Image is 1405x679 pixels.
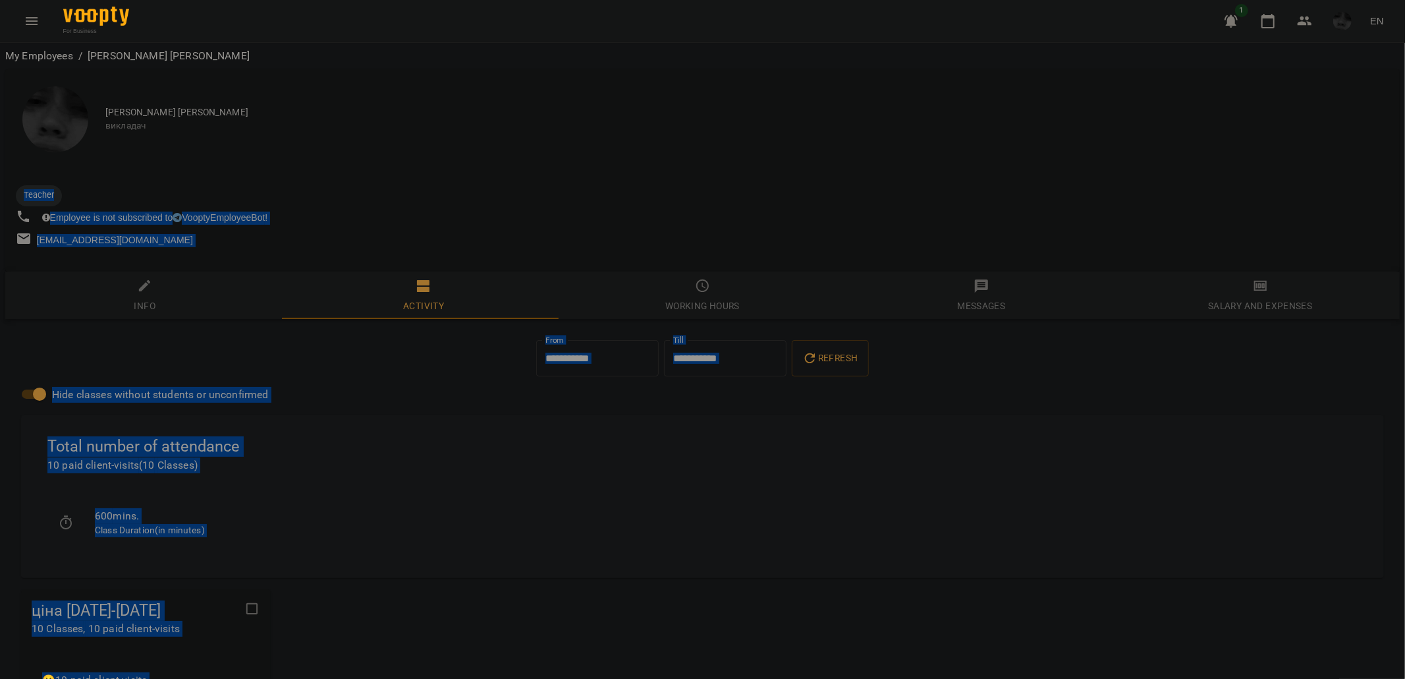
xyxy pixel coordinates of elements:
[16,189,62,201] span: Teacher
[802,350,858,366] span: Refresh
[40,209,271,227] div: Employee is not subscribed to !
[792,340,868,377] button: Refresh
[1235,4,1248,17] span: 1
[1370,14,1384,28] span: EN
[1365,9,1389,33] button: EN
[665,298,740,314] div: Working hours
[957,298,1005,314] div: Messages
[1333,12,1352,30] img: c21352688f5787f21f3ea42016bcdd1d.jpg
[173,212,265,223] a: VooptyEmployeeBot
[32,601,238,621] span: ціна [DATE]-[DATE]
[47,436,1358,457] span: Total number of attendance
[37,235,193,245] a: [EMAIL_ADDRESS][DOMAIN_NAME]
[88,48,250,64] p: [PERSON_NAME] [PERSON_NAME]
[63,27,129,35] span: For Business
[63,7,129,26] img: Voopty Logo
[47,458,1358,473] span: 10 paid client-visits ( 10 Classes )
[105,119,1389,133] span: викладач
[78,48,82,64] li: /
[5,48,1400,64] nav: breadcrumb
[105,106,1389,119] span: [PERSON_NAME] [PERSON_NAME]
[16,5,47,37] button: Menu
[1208,298,1312,314] div: Salary and Expenses
[95,508,1347,524] p: 600 mins.
[32,621,238,637] p: 10 Classes , 10 paid client-visits
[5,49,73,62] a: My Employees
[52,387,269,403] span: Hide classes without students or unconfirmed
[95,524,1347,537] p: Class Duration(in minutes)
[403,298,444,314] div: Activity
[22,86,88,152] img: Дедюхов Євгеній Миколайович
[134,298,155,314] div: Info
